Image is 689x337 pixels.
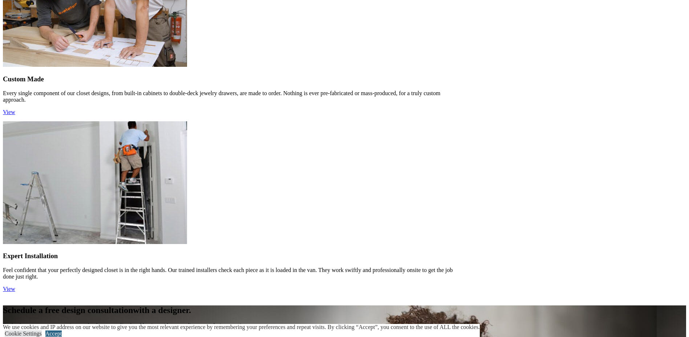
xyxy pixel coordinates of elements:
[3,109,15,115] a: Click View button to read more about the Custom Made
[3,252,461,260] h3: Expert Installation
[3,121,187,244] img: closetdesignimg
[3,75,461,83] h3: Custom Made
[3,324,480,330] div: We use cookies and IP address on our website to give you the most relevant experience by remember...
[45,330,62,337] a: Accept
[3,305,686,315] h2: Schedule a free design consultation
[3,267,461,280] p: Feel confident that your perfectly designed closet is in the right hands. Our trained installers ...
[5,330,42,337] a: Cookie Settings
[133,305,191,315] span: with a designer.
[3,90,461,103] p: Every single component of our closet designs, from built-in cabinets to double-deck jewelry drawe...
[3,286,15,292] a: Click View button to read more about the Expert Installation
[3,322,686,329] p: Each of our custom systems is completely personalized and begins with a complimentary design appo...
